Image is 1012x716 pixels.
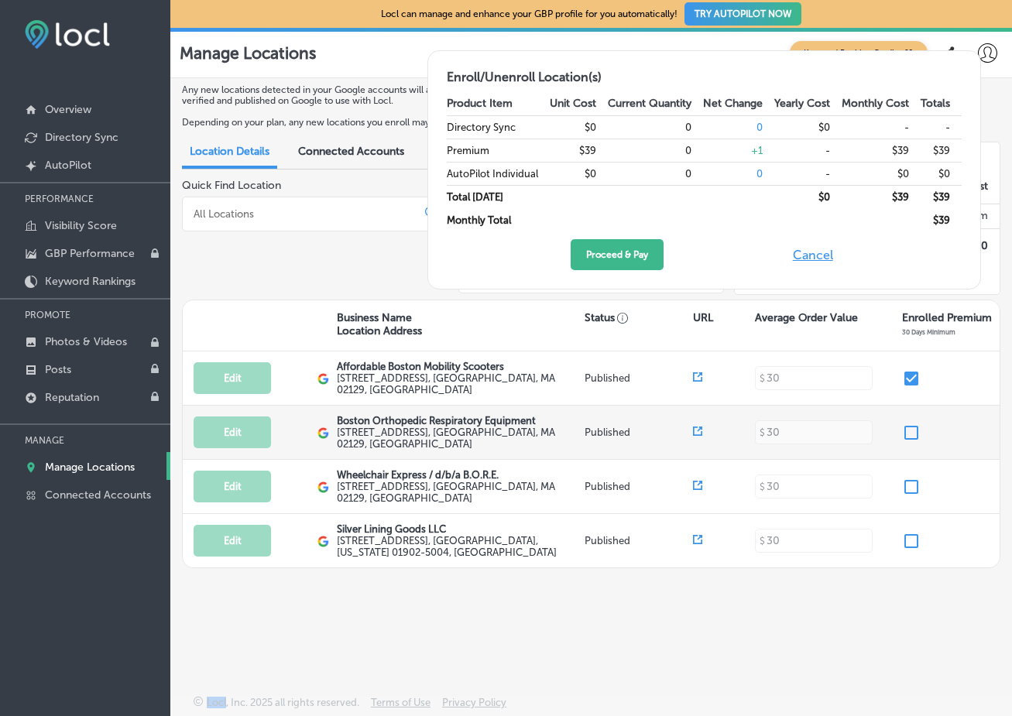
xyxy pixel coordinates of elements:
p: Depending on your plan, any new locations you enroll may increase your monthly subscription costs. [182,117,714,128]
span: Location Details [190,145,269,158]
p: Average Order Value [755,311,858,324]
td: 0 [703,115,774,139]
span: Connected Accounts [298,145,404,158]
td: $0 [842,162,921,185]
p: Business Name Location Address [337,311,422,337]
td: $0 [921,162,962,185]
p: 30 Days Minimum [902,328,955,336]
td: 0 [608,115,703,139]
label: [STREET_ADDRESS] , [GEOGRAPHIC_DATA], MA 02129, [GEOGRAPHIC_DATA] [337,481,581,504]
th: Current Quantity [608,92,703,115]
td: - [921,115,962,139]
p: Silver Lining Goods LLC [337,523,581,535]
p: Published [585,535,693,546]
button: TRY AUTOPILOT NOW [684,2,801,26]
p: URL [693,311,713,324]
p: Published [585,481,693,492]
span: Keyword Ranking Credits: 60 [790,41,928,65]
th: Net Change [703,92,774,115]
td: $ 39 [921,185,962,208]
p: Published [585,372,693,384]
button: Edit [194,362,271,394]
p: Status [585,311,693,324]
td: $ 0 [774,185,842,208]
img: logo [317,481,329,493]
td: AutoPilot Individual [447,162,550,185]
img: logo [317,373,329,385]
p: Posts [45,363,71,376]
p: Overview [45,103,91,116]
p: Manage Locations [180,43,316,63]
td: + 1 [703,139,774,162]
p: Manage Locations [45,461,135,474]
p: AutoPilot [45,159,91,172]
td: $39 [550,139,608,162]
th: Unit Cost [550,92,608,115]
button: Proceed & Pay [571,239,664,270]
a: Terms of Use [371,697,431,716]
p: Locl, Inc. 2025 all rights reserved. [207,697,359,708]
a: Privacy Policy [442,697,506,716]
img: logo [317,427,329,439]
td: $0 [550,115,608,139]
th: Yearly Cost [774,92,842,115]
button: Edit [194,416,271,448]
input: All Locations [192,207,413,221]
button: Edit [194,471,271,502]
p: Reputation [45,391,99,404]
td: 0 [703,162,774,185]
label: [STREET_ADDRESS] , [GEOGRAPHIC_DATA], MA 02129, [GEOGRAPHIC_DATA] [337,372,581,396]
p: Published [585,427,693,438]
th: Totals [921,92,962,115]
td: 0 [608,162,703,185]
p: Connected Accounts [45,488,151,502]
td: $ 39 [842,185,921,208]
th: Monthly Cost [842,92,921,115]
td: Total [DATE] [447,185,550,208]
label: Quick Find Location [182,179,281,192]
td: - [774,139,842,162]
th: Product Item [447,92,550,115]
p: Any new locations detected in your Google accounts will appear in the list below. Please note you... [182,84,714,106]
label: [STREET_ADDRESS] , [GEOGRAPHIC_DATA], MA 02129, [GEOGRAPHIC_DATA] [337,427,581,450]
p: Visibility Score [45,219,117,232]
p: Photos & Videos [45,335,127,348]
td: $0 [774,115,842,139]
p: Keyword Rankings [45,275,136,288]
td: Premium [447,139,550,162]
button: Edit [194,525,271,557]
td: Directory Sync [447,115,550,139]
td: - [774,162,842,185]
label: [STREET_ADDRESS] , [GEOGRAPHIC_DATA], [US_STATE] 01902-5004, [GEOGRAPHIC_DATA] [337,535,581,558]
p: Wheelchair Express / d/b/a B.O.R.E. [337,469,581,481]
button: Cancel [788,239,838,270]
img: fda3e92497d09a02dc62c9cd864e3231.png [25,20,110,49]
h2: Enroll/Unenroll Location(s) [447,70,962,84]
td: $ 39 [921,208,962,231]
td: Monthly Total [447,208,550,231]
p: Affordable Boston Mobility Scooters [337,361,581,372]
p: Enrolled Premium [902,311,992,324]
td: $39 [842,139,921,162]
td: $39 [921,139,962,162]
td: $0 [550,162,608,185]
td: - [842,115,921,139]
img: logo [317,536,329,547]
p: Boston Orthopedic Respiratory Equipment [337,415,581,427]
p: Directory Sync [45,131,118,144]
td: 0 [608,139,703,162]
p: GBP Performance [45,247,135,260]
